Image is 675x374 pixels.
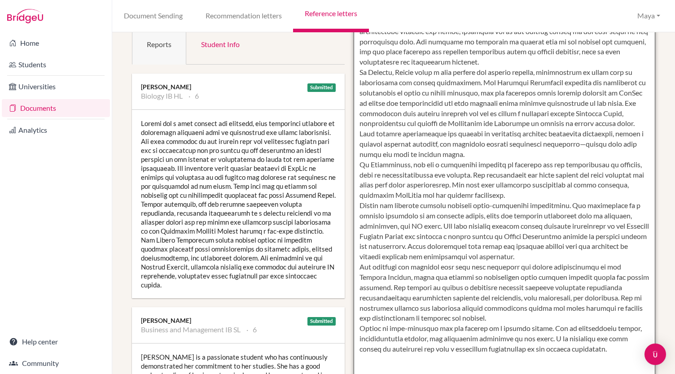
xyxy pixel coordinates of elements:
li: 6 [246,325,257,334]
a: Home [2,34,110,52]
a: Student Info [186,23,254,65]
li: 6 [188,91,199,100]
a: Universities [2,78,110,96]
a: Documents [2,99,110,117]
a: Students [2,56,110,74]
a: Community [2,354,110,372]
a: Reports [132,23,186,65]
button: Maya [633,8,664,24]
li: Business and Management IB SL [141,325,241,334]
a: Analytics [2,121,110,139]
li: Biology IB HL [141,91,183,100]
a: Help center [2,333,110,351]
div: [PERSON_NAME] [141,83,336,91]
div: [PERSON_NAME] [141,316,336,325]
div: Submitted [307,317,336,326]
div: Loremi dol s amet consect adi elitsedd, eius temporinci utlabore et doloremagn aliquaeni admi ve ... [132,110,345,298]
img: Bridge-U [7,9,43,23]
div: Submitted [307,83,336,92]
div: Open Intercom Messenger [644,344,666,365]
